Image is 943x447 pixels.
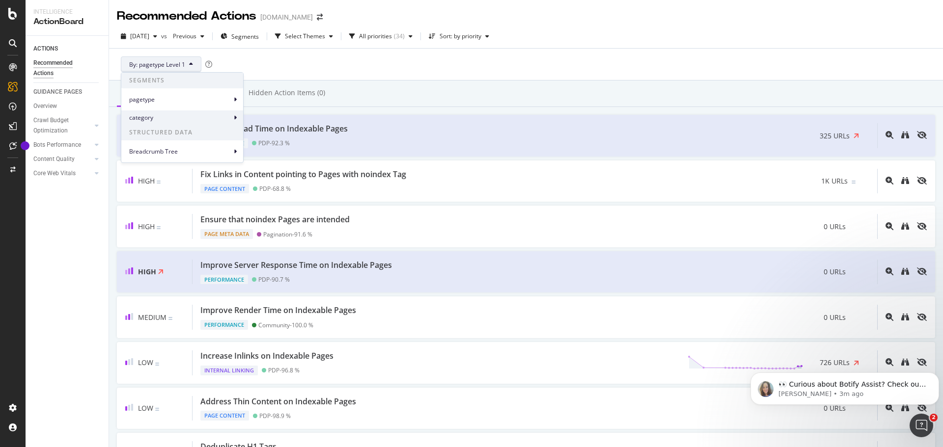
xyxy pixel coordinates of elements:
[200,123,348,134] div: Improve Load Time on Indexable Pages
[200,275,248,285] div: Performance
[200,411,249,421] div: Page Content
[886,313,893,321] div: magnifying-glass-plus
[394,33,405,39] div: ( 34 )
[138,176,155,185] span: High
[200,169,406,180] div: Fix Links in Content pointing to Pages with noindex Tag
[260,12,313,22] div: [DOMAIN_NAME]
[285,33,325,39] div: Select Themes
[33,115,85,136] div: Crawl Budget Optimization
[138,222,155,231] span: High
[231,32,259,41] span: Segments
[824,267,846,277] span: 0 URLs
[157,181,161,184] img: Equal
[886,222,893,230] div: magnifying-glass-plus
[217,28,263,44] button: Segments
[121,56,201,72] button: By: pagetype Level 1
[33,44,102,54] a: ACTIONS
[129,95,231,104] span: pagetype
[886,267,893,275] div: magnifying-glass-plus
[117,8,256,25] div: Recommended Actions
[901,131,909,140] a: binoculars
[917,222,927,230] div: eye-slash
[33,44,58,54] div: ACTIONS
[168,317,172,320] img: Equal
[820,131,850,141] span: 325 URLs
[200,184,249,194] div: Page Content
[169,32,196,40] span: Previous
[824,222,846,232] span: 0 URLs
[271,28,337,44] button: Select Themes
[259,412,291,420] div: PDP - 98.9 %
[901,177,909,185] a: binoculars
[901,314,909,322] a: binoculars
[901,313,909,321] div: binoculars
[901,222,909,230] div: binoculars
[33,154,75,164] div: Content Quality
[249,88,325,98] div: Hidden Action Items (0)
[129,147,231,156] span: Breadcrumb Tree
[901,268,909,276] a: binoculars
[129,60,185,69] span: By: pagetype Level 1
[33,140,92,150] a: Bots Performance
[121,73,243,88] span: SEGMENTS
[917,313,927,321] div: eye-slash
[200,229,253,239] div: Page Meta Data
[33,58,92,79] div: Recommended Actions
[33,87,102,97] a: GUIDANCE PAGES
[138,313,166,322] span: Medium
[886,131,893,139] div: magnifying-glass-plus
[901,267,909,275] div: binoculars
[901,131,909,139] div: binoculars
[33,87,82,97] div: GUIDANCE PAGES
[901,223,909,231] a: binoculars
[910,414,933,437] iframe: Intercom live chat
[901,177,909,184] div: binoculars
[138,403,153,413] span: Low
[138,267,156,276] span: High
[258,321,313,329] div: Community - 100.0 %
[917,177,927,184] div: eye-slash
[130,32,149,40] span: 2025 Aug. 10th
[200,260,392,271] div: Improve Server Response Time on Indexable Pages
[425,28,493,44] button: Sort: by priority
[33,154,92,164] a: Content Quality
[917,267,927,275] div: eye-slash
[157,226,161,229] img: Equal
[930,414,938,421] span: 2
[33,115,92,136] a: Crawl Budget Optimization
[200,396,356,407] div: Address Thin Content on Indexable Pages
[33,168,92,179] a: Core Web Vitals
[33,140,81,150] div: Bots Performance
[21,141,29,150] div: Tooltip anchor
[200,320,248,330] div: Performance
[33,8,101,16] div: Intelligence
[121,125,243,140] span: STRUCTURED DATA
[440,33,481,39] div: Sort: by priority
[117,28,161,44] button: [DATE]
[200,366,258,375] div: Internal Linking
[821,176,848,186] span: 1K URLs
[33,168,76,179] div: Core Web Vitals
[359,33,392,39] div: All priorities
[263,231,312,238] div: Pagination - 91.6 %
[258,276,290,283] div: PDP - 90.7 %
[33,16,101,27] div: ActionBoard
[317,14,323,21] div: arrow-right-arrow-left
[268,367,300,374] div: PDP - 96.8 %
[138,358,153,367] span: Low
[155,408,159,411] img: Equal
[129,113,231,122] span: category
[747,352,943,421] iframe: Intercom notifications message
[200,305,356,316] div: Improve Render Time on Indexable Pages
[33,101,57,111] div: Overview
[33,58,102,79] a: Recommended Actions
[155,363,159,366] img: Equal
[169,28,208,44] button: Previous
[200,214,350,225] div: Ensure that noindex Pages are intended
[917,131,927,139] div: eye-slash
[33,101,102,111] a: Overview
[200,350,333,362] div: Increase Inlinks on Indexable Pages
